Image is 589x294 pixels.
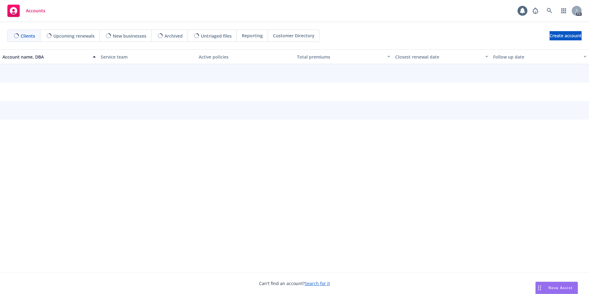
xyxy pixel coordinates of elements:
button: Follow up date [491,49,589,64]
button: Total premiums [294,49,393,64]
a: Search for it [305,280,330,286]
span: Clients [21,33,35,39]
div: Drag to move [536,282,543,294]
span: New businesses [113,33,146,39]
span: Accounts [26,8,45,13]
span: Can't find an account? [259,280,330,287]
button: Active policies [196,49,294,64]
div: Follow up date [493,54,580,60]
span: Upcoming renewals [53,33,95,39]
span: Untriaged files [201,33,232,39]
span: Reporting [242,32,263,39]
span: Archived [165,33,183,39]
a: Create account [550,31,582,40]
div: Account name, DBA [2,54,89,60]
a: Switch app [558,5,570,17]
a: Report a Bug [529,5,542,17]
div: Closest renewal date [395,54,482,60]
div: Total premiums [297,54,384,60]
button: Service team [98,49,197,64]
span: Customer Directory [273,32,315,39]
a: Search [543,5,556,17]
button: Closest renewal date [393,49,491,64]
a: Accounts [5,2,48,19]
span: Create account [550,30,582,42]
div: Service team [101,54,194,60]
span: Nova Assist [548,285,573,290]
div: Active policies [199,54,292,60]
button: Nova Assist [535,282,578,294]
